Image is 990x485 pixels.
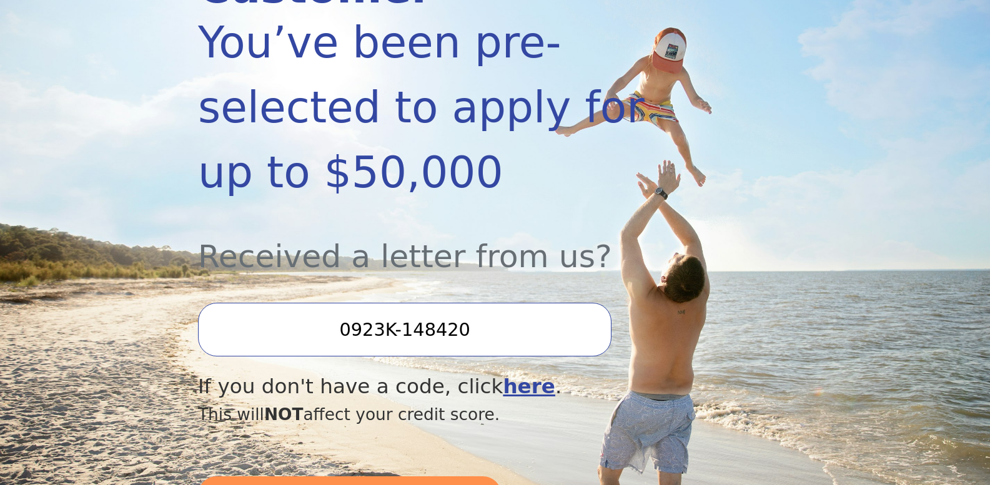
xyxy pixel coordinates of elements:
div: This will affect your credit score. [198,402,703,427]
span: NOT [264,404,304,424]
div: You’ve been pre-selected to apply for up to $50,000 [198,10,703,205]
input: Enter your Offer Code: [198,303,611,356]
a: here [503,375,555,398]
div: If you don't have a code, click . [198,371,703,402]
div: Received a letter from us? [198,205,703,280]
